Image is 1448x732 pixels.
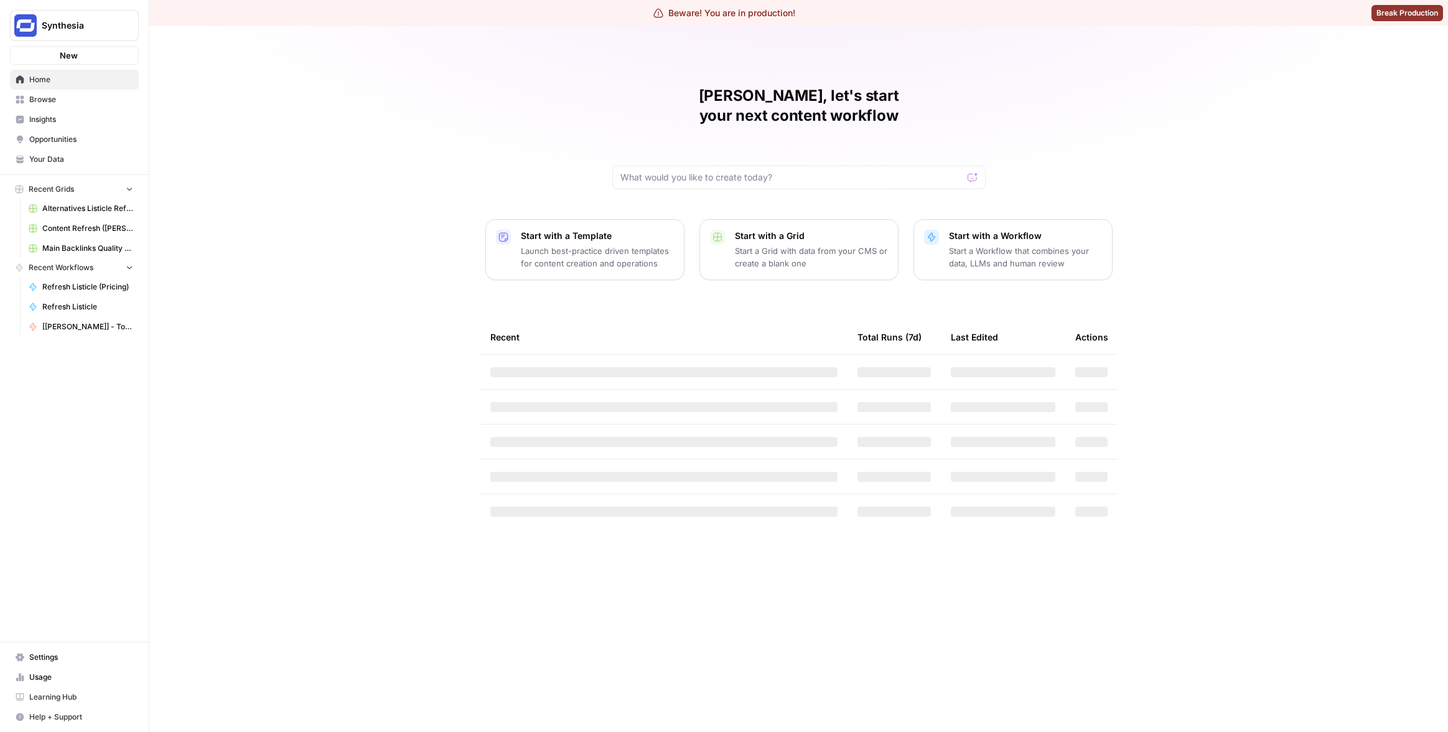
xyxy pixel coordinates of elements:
[23,317,139,337] a: [[PERSON_NAME]] - Tools & Features Pages Refreshe - [MAIN WORKFLOW]
[23,238,139,258] a: Main Backlinks Quality Checker - MAIN
[612,86,986,126] h1: [PERSON_NAME], let's start your next content workflow
[10,149,139,169] a: Your Data
[29,692,133,703] span: Learning Hub
[29,154,133,165] span: Your Data
[10,180,139,199] button: Recent Grids
[485,219,684,280] button: Start with a TemplateLaunch best-practice driven templates for content creation and operations
[42,19,117,32] span: Synthesia
[913,219,1113,280] button: Start with a WorkflowStart a Workflow that combines your data, LLMs and human review
[949,245,1102,270] p: Start a Workflow that combines your data, LLMs and human review
[29,711,133,723] span: Help + Support
[29,652,133,663] span: Settings
[10,647,139,667] a: Settings
[699,219,899,280] button: Start with a GridStart a Grid with data from your CMS or create a blank one
[10,258,139,277] button: Recent Workflows
[949,230,1102,242] p: Start with a Workflow
[42,321,133,332] span: [[PERSON_NAME]] - Tools & Features Pages Refreshe - [MAIN WORKFLOW]
[29,184,74,195] span: Recent Grids
[29,262,93,273] span: Recent Workflows
[521,245,674,270] p: Launch best-practice driven templates for content creation and operations
[1075,320,1108,354] div: Actions
[42,243,133,254] span: Main Backlinks Quality Checker - MAIN
[29,114,133,125] span: Insights
[10,46,139,65] button: New
[23,199,139,218] a: Alternatives Listicle Refresh
[23,277,139,297] a: Refresh Listicle (Pricing)
[10,90,139,110] a: Browse
[857,320,922,354] div: Total Runs (7d)
[23,297,139,317] a: Refresh Listicle
[1376,7,1438,19] span: Break Production
[10,110,139,129] a: Insights
[490,320,838,354] div: Recent
[10,687,139,707] a: Learning Hub
[521,230,674,242] p: Start with a Template
[10,707,139,727] button: Help + Support
[10,667,139,687] a: Usage
[23,218,139,238] a: Content Refresh ([PERSON_NAME]'s edit)
[10,10,139,41] button: Workspace: Synthesia
[951,320,998,354] div: Last Edited
[42,203,133,214] span: Alternatives Listicle Refresh
[735,230,888,242] p: Start with a Grid
[42,281,133,293] span: Refresh Listicle (Pricing)
[14,14,37,37] img: Synthesia Logo
[10,129,139,149] a: Opportunities
[60,49,78,62] span: New
[1371,5,1443,21] button: Break Production
[29,74,133,85] span: Home
[29,134,133,145] span: Opportunities
[653,7,795,19] div: Beware! You are in production!
[29,94,133,105] span: Browse
[42,223,133,234] span: Content Refresh ([PERSON_NAME]'s edit)
[735,245,888,270] p: Start a Grid with data from your CMS or create a blank one
[29,672,133,683] span: Usage
[42,301,133,312] span: Refresh Listicle
[10,70,139,90] a: Home
[620,171,963,184] input: What would you like to create today?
